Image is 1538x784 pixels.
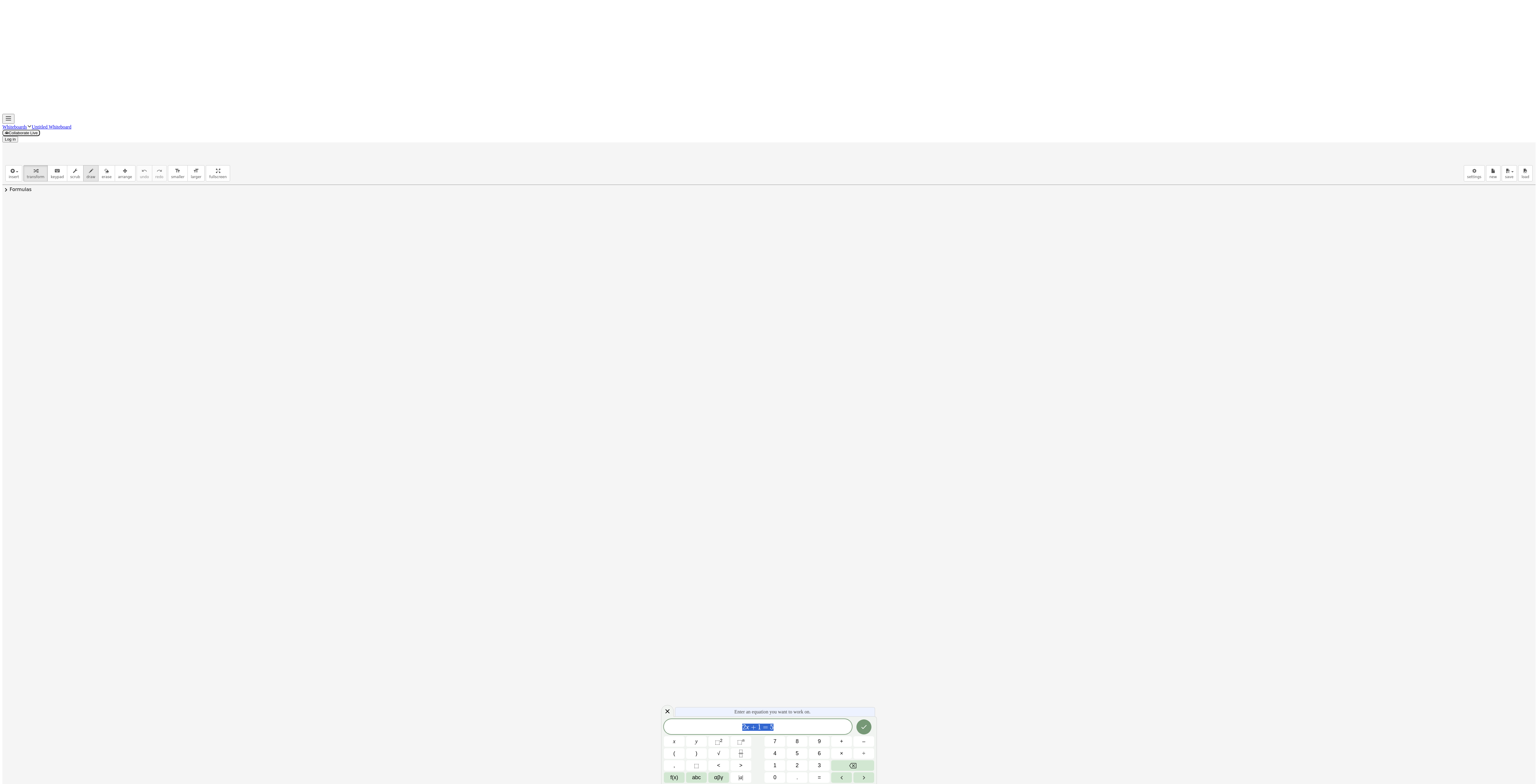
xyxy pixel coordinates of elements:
[115,165,135,181] button: arrange
[749,724,758,731] span: +
[175,167,181,175] i: format_size
[731,772,751,783] button: Absolute value
[70,175,80,179] span: scrub
[840,750,843,757] span: ×
[168,165,188,181] button: format_sizesmaller
[171,175,184,179] span: smaller
[796,750,799,757] span: 5
[27,175,44,179] span: transform
[83,165,99,181] button: draw
[787,772,807,783] button: .
[742,724,746,731] span: 2
[140,175,149,179] span: undo
[686,760,707,771] button: Placeholder
[742,738,745,743] sup: n
[694,762,699,769] span: ⬚
[796,738,799,745] span: 8
[809,760,830,771] button: 3
[856,719,871,734] button: Done
[708,760,729,771] button: Less than
[818,762,821,769] span: 3
[673,738,675,745] span: x
[853,772,874,783] button: Right arrow
[673,750,675,757] span: (
[787,748,807,759] button: 5
[717,762,720,769] span: <
[862,738,865,745] span: –
[157,167,162,175] i: redo
[2,114,14,124] button: Toggle navigation
[761,724,770,731] span: =
[191,175,201,179] span: larger
[47,165,67,181] button: keyboardkeypad
[193,167,199,175] i: format_size
[664,772,685,783] button: Functions
[2,186,10,193] span: chevron_right
[809,748,830,759] button: 6
[695,738,698,745] span: y
[818,750,821,757] span: 6
[1521,175,1529,179] span: load
[664,736,685,747] button: x
[770,724,774,731] span: 5
[54,167,60,175] i: keyboard
[1502,165,1517,181] button: save
[686,748,707,759] button: )
[774,750,777,757] span: 4
[739,762,743,769] span: >
[764,736,785,747] button: 7
[87,175,96,179] span: draw
[831,748,852,759] button: Times
[809,772,830,783] button: Equals
[818,738,821,745] span: 9
[734,709,810,715] span: Enter an equation you want to work on.
[686,736,707,747] button: y
[1505,175,1513,179] span: save
[818,774,821,781] span: =
[673,762,675,769] span: ,
[831,772,852,783] button: Left arrow
[714,774,723,781] span: αβγ
[206,165,230,181] button: fullscreen
[664,748,685,759] button: (
[738,774,740,780] span: |
[1486,165,1500,181] button: new
[708,748,729,759] button: Square root
[209,175,226,179] span: fullscreen
[32,124,71,129] a: Untitled Whiteboard
[708,736,729,747] button: Squared
[670,774,678,781] span: f(x)
[1489,175,1497,179] span: new
[831,760,874,771] button: Backspace
[695,750,697,757] span: )
[102,175,111,179] span: erase
[731,736,751,747] button: Superscript
[758,724,761,731] span: 1
[23,165,48,181] button: transform
[686,772,707,783] button: Alphabet
[5,131,38,135] span: Collaborate Live
[796,774,798,781] span: .
[720,738,722,743] sup: 2
[738,774,743,781] span: a
[774,774,777,781] span: 0
[731,748,751,759] button: Fraction
[137,165,152,181] button: undoundo
[764,748,785,759] button: 4
[831,736,852,747] button: Plus
[118,175,132,179] span: arrange
[742,774,743,780] span: |
[155,175,163,179] span: redo
[67,165,84,181] button: scrub
[715,739,720,745] span: ⬚
[853,736,874,747] button: Minus
[2,185,1536,194] button: chevron_rightFormulas
[746,723,749,731] var: x
[187,165,205,181] button: format_sizelarger
[1467,175,1482,179] span: settings
[862,750,865,757] span: ÷
[774,738,777,745] span: 7
[2,130,40,136] button: Collaborate Live
[737,739,742,745] span: ⬚
[717,750,720,757] span: √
